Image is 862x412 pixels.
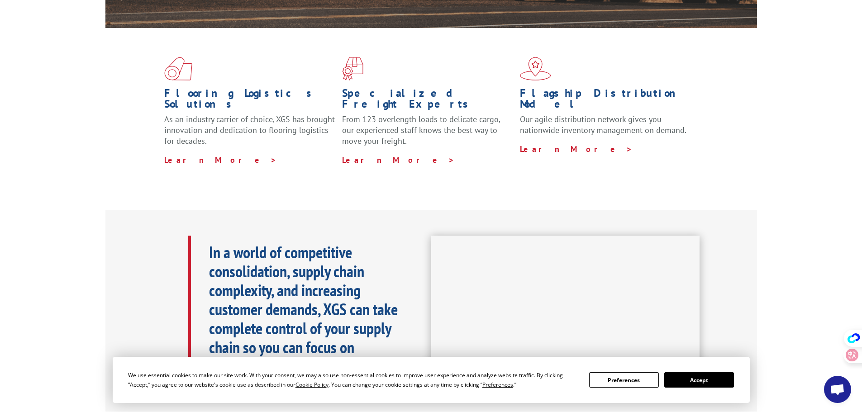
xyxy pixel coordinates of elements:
[128,370,578,389] div: We use essential cookies to make our site work. With your consent, we may also use non-essential ...
[342,114,513,154] p: From 123 overlength loads to delicate cargo, our experienced staff knows the best way to move you...
[520,114,686,135] span: Our agile distribution network gives you nationwide inventory management on demand.
[164,88,335,114] h1: Flooring Logistics Solutions
[431,236,700,387] iframe: XGS Logistics Solutions
[113,357,750,403] div: Cookie Consent Prompt
[295,381,329,388] span: Cookie Policy
[342,88,513,114] h1: Specialized Freight Experts
[482,381,513,388] span: Preferences
[824,376,851,403] div: Open chat
[664,372,734,388] button: Accept
[520,57,551,81] img: xgs-icon-flagship-distribution-model-red
[342,57,363,81] img: xgs-icon-focused-on-flooring-red
[589,372,659,388] button: Preferences
[342,155,455,165] a: Learn More >
[209,242,398,377] b: In a world of competitive consolidation, supply chain complexity, and increasing customer demands...
[520,88,691,114] h1: Flagship Distribution Model
[164,114,335,146] span: As an industry carrier of choice, XGS has brought innovation and dedication to flooring logistics...
[520,144,633,154] a: Learn More >
[164,57,192,81] img: xgs-icon-total-supply-chain-intelligence-red
[164,155,277,165] a: Learn More >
